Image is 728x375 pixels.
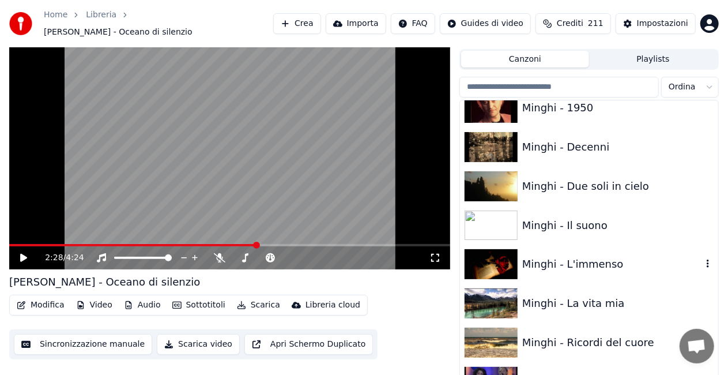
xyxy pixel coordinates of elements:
span: 211 [588,18,603,29]
span: [PERSON_NAME] - Oceano di silenzio [44,27,193,38]
div: / [45,252,73,264]
button: Guides di video [440,13,531,34]
img: youka [9,12,32,35]
div: [PERSON_NAME] - Oceano di silenzio [9,274,200,290]
button: Modifica [12,297,69,313]
div: Aprire la chat [680,329,714,363]
button: Canzoni [461,51,589,67]
button: Audio [119,297,165,313]
button: Importa [326,13,386,34]
span: Ordina [669,81,696,93]
button: FAQ [391,13,435,34]
div: Minghi - Il suono [522,217,714,234]
button: Scarica [232,297,285,313]
div: Minghi - 1950 [522,100,714,116]
button: Sottotitoli [168,297,230,313]
a: Libreria [86,9,116,21]
button: Video [71,297,117,313]
div: Minghi - Ricordi del cuore [522,335,714,351]
button: Playlists [589,51,717,67]
button: Crea [273,13,320,34]
div: Minghi - Due soli in cielo [522,178,714,194]
div: Libreria cloud [305,299,360,311]
a: Home [44,9,67,21]
span: 4:24 [66,252,84,264]
span: Crediti [557,18,583,29]
span: 2:28 [45,252,63,264]
div: Impostazioni [637,18,688,29]
nav: breadcrumb [44,9,273,38]
div: Minghi - Decenni [522,139,714,155]
button: Crediti211 [535,13,611,34]
button: Apri Schermo Duplicato [244,334,373,355]
button: Scarica video [157,334,240,355]
div: Minghi - L'immenso [522,256,702,272]
button: Sincronizzazione manuale [14,334,152,355]
div: Minghi - La vita mia [522,295,714,312]
button: Impostazioni [616,13,696,34]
